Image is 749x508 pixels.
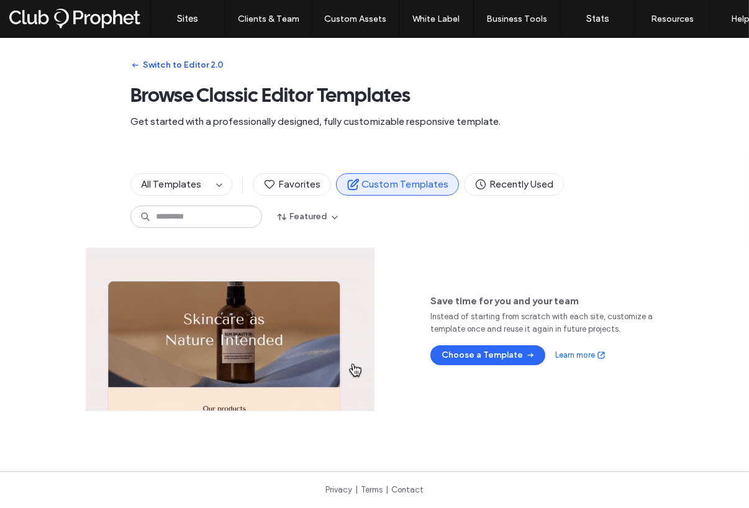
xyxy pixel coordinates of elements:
a: Privacy [325,485,352,494]
button: Custom Templates [336,173,459,196]
span: Custom Templates [347,178,448,191]
img: Template [86,256,374,411]
label: Resources [651,14,694,24]
span: Browse Classic Editor Templates [130,83,619,107]
span: | [386,485,388,494]
a: Learn more [555,349,606,361]
label: Business Tools [487,14,548,24]
span: Get started with a professionally designed, fully customizable responsive template. [130,115,619,129]
span: Instead of starting from scratch with each site, customize a template once and reuse it again in ... [430,311,654,335]
span: Ayuda [27,9,61,20]
button: All Templates [131,174,212,195]
span: Recently Used [474,178,553,191]
button: Featured [267,207,350,227]
button: Favorites [253,173,331,196]
span: All Templates [141,178,201,190]
a: Contact [391,485,424,494]
button: Switch to Editor 2.0 [130,55,224,75]
label: Stats [586,13,609,24]
button: Choose a Template [430,345,545,365]
a: Terms [361,485,383,494]
span: | [355,485,358,494]
span: Favorites [263,178,320,191]
label: Clients & Team [238,14,299,24]
label: Custom Assets [325,14,387,24]
button: Recently Used [464,173,564,196]
label: Sites [178,13,199,24]
span: Save time for you and your team [430,294,663,308]
label: White Label [413,14,460,24]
